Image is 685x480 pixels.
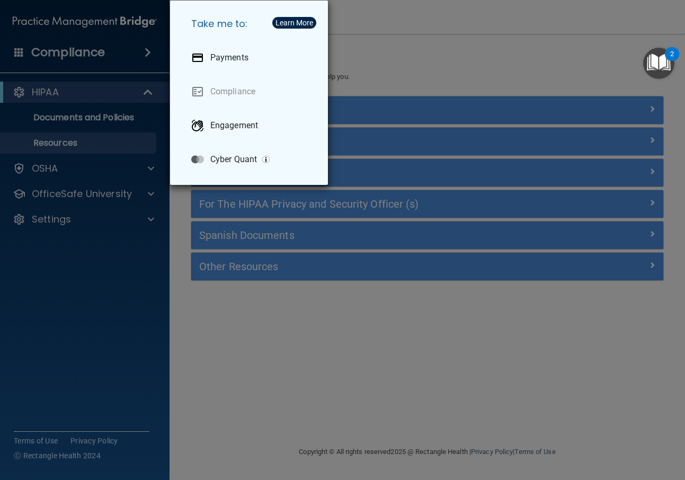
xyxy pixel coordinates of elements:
div: 2 [670,54,674,68]
button: Learn More [272,17,316,29]
a: Payments [183,43,319,73]
h5: Take me to: [183,9,319,39]
iframe: Drift Widget Chat Controller [632,407,672,447]
p: Engagement [210,120,258,131]
a: Compliance [183,77,319,106]
a: Engagement [183,111,319,140]
p: Payments [210,52,248,63]
p: Cyber Quant [210,154,257,165]
a: Cyber Quant [183,145,319,174]
button: Open Resource Center, 2 new notifications [643,48,674,79]
div: Learn More [275,19,313,26]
